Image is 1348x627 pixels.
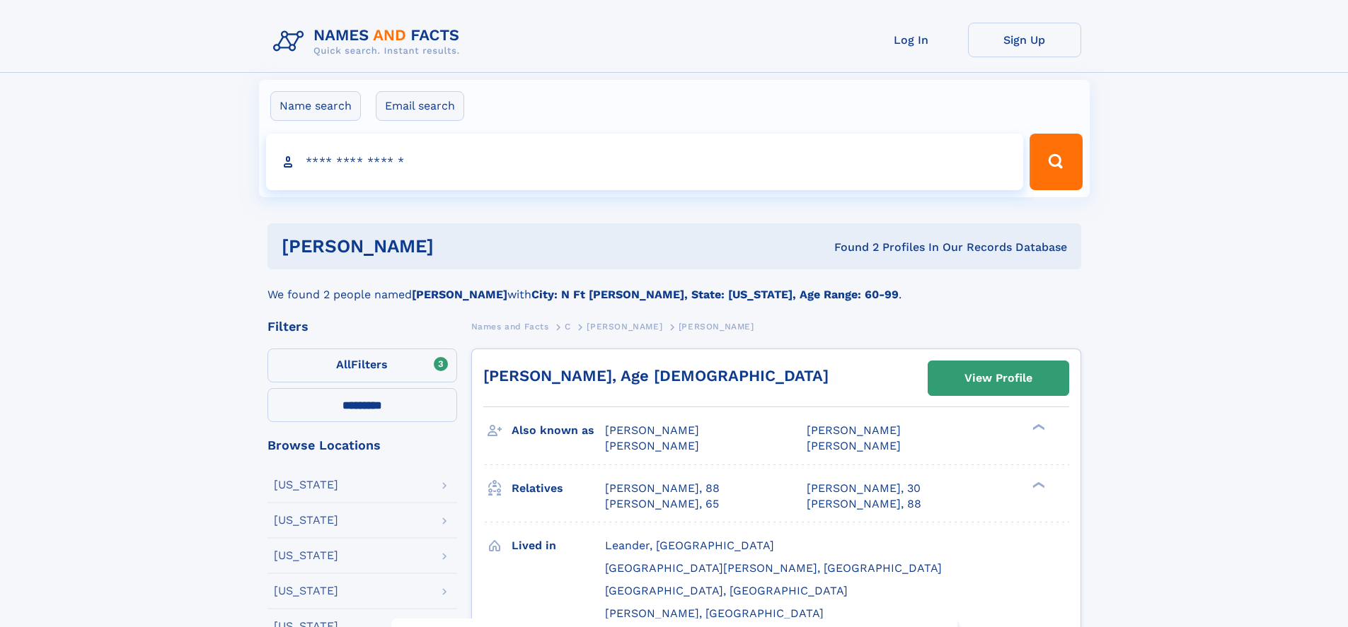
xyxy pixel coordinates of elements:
[587,317,662,335] a: [PERSON_NAME]
[267,348,457,382] label: Filters
[605,496,719,512] a: [PERSON_NAME], 65
[336,358,351,371] span: All
[605,561,942,575] span: [GEOGRAPHIC_DATA][PERSON_NAME], [GEOGRAPHIC_DATA]
[267,23,471,61] img: Logo Names and Facts
[807,481,921,496] a: [PERSON_NAME], 30
[274,515,338,526] div: [US_STATE]
[274,479,338,491] div: [US_STATE]
[267,269,1081,303] div: We found 2 people named with .
[605,607,824,620] span: [PERSON_NAME], [GEOGRAPHIC_DATA]
[634,240,1067,255] div: Found 2 Profiles In Our Records Database
[605,423,699,437] span: [PERSON_NAME]
[512,534,605,558] h3: Lived in
[968,23,1081,57] a: Sign Up
[1029,480,1046,489] div: ❯
[1029,423,1046,432] div: ❯
[605,481,720,496] a: [PERSON_NAME], 88
[565,317,571,335] a: C
[587,322,662,332] span: [PERSON_NAME]
[267,439,457,452] div: Browse Locations
[855,23,968,57] a: Log In
[376,91,464,121] label: Email search
[679,322,754,332] span: [PERSON_NAME]
[807,496,921,512] a: [PERSON_NAME], 88
[605,539,774,552] span: Leander, [GEOGRAPHIC_DATA]
[274,585,338,597] div: [US_STATE]
[412,288,507,301] b: [PERSON_NAME]
[471,317,549,335] a: Names and Facts
[928,361,1068,395] a: View Profile
[266,134,1024,190] input: search input
[267,320,457,333] div: Filters
[807,423,901,437] span: [PERSON_NAME]
[1030,134,1082,190] button: Search Button
[531,288,899,301] b: City: N Ft [PERSON_NAME], State: [US_STATE], Age Range: 60-99
[270,91,361,121] label: Name search
[964,362,1032,394] div: View Profile
[483,367,829,385] a: [PERSON_NAME], Age [DEMOGRAPHIC_DATA]
[807,439,901,452] span: [PERSON_NAME]
[282,238,634,255] h1: [PERSON_NAME]
[512,418,605,443] h3: Also known as
[605,439,699,452] span: [PERSON_NAME]
[512,476,605,500] h3: Relatives
[565,322,571,332] span: C
[605,584,848,597] span: [GEOGRAPHIC_DATA], [GEOGRAPHIC_DATA]
[274,550,338,561] div: [US_STATE]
